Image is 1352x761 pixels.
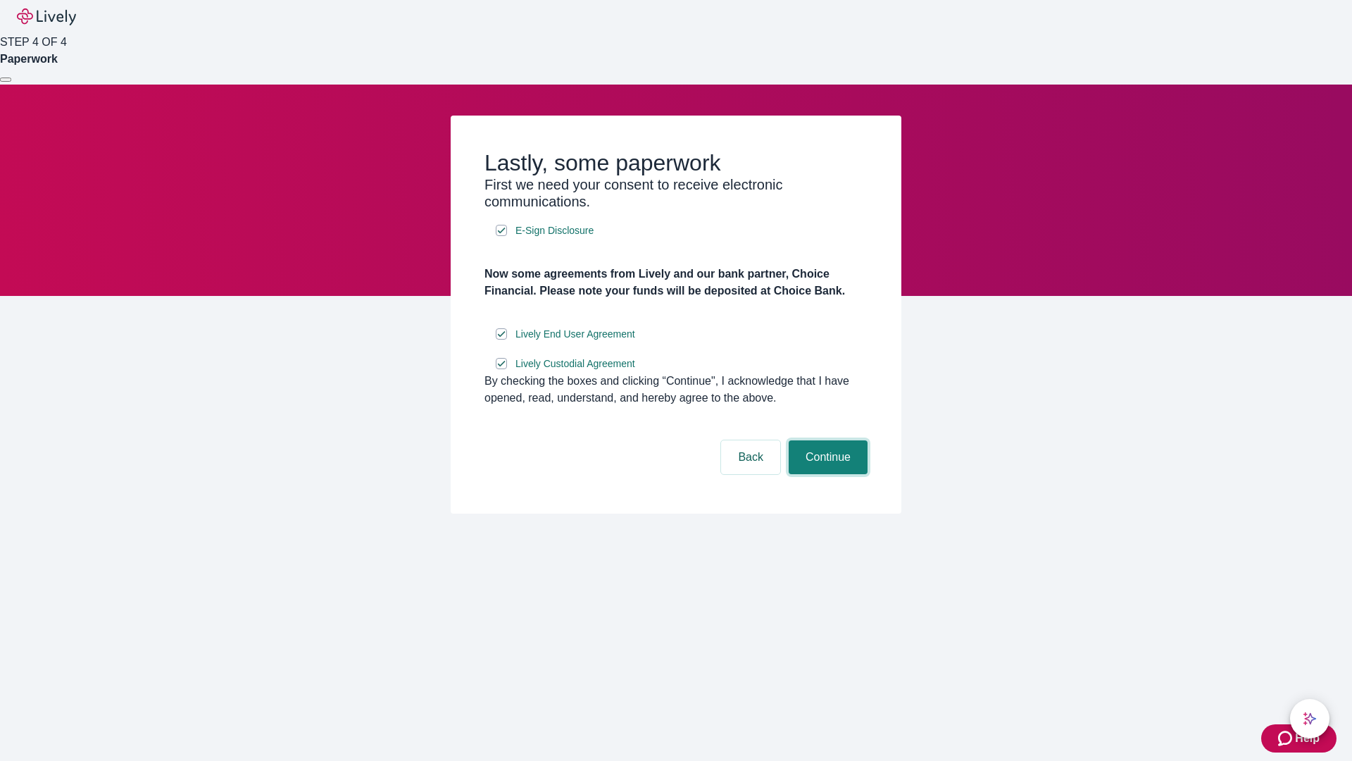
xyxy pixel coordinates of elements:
[1290,699,1329,738] button: chat
[513,355,638,373] a: e-sign disclosure document
[1261,724,1337,753] button: Zendesk support iconHelp
[515,223,594,238] span: E-Sign Disclosure
[515,357,635,371] span: Lively Custodial Agreement
[1278,730,1295,747] svg: Zendesk support icon
[484,149,868,176] h2: Lastly, some paperwork
[484,176,868,210] h3: First we need your consent to receive electronic communications.
[513,222,596,240] a: e-sign disclosure document
[789,440,868,474] button: Continue
[484,266,868,299] h4: Now some agreements from Lively and our bank partner, Choice Financial. Please note your funds wi...
[1295,730,1320,747] span: Help
[513,326,638,343] a: e-sign disclosure document
[721,440,780,474] button: Back
[17,8,76,25] img: Lively
[1303,712,1317,726] svg: Lively AI Assistant
[515,327,635,342] span: Lively End User Agreement
[484,373,868,407] div: By checking the boxes and clicking “Continue", I acknowledge that I have opened, read, understand...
